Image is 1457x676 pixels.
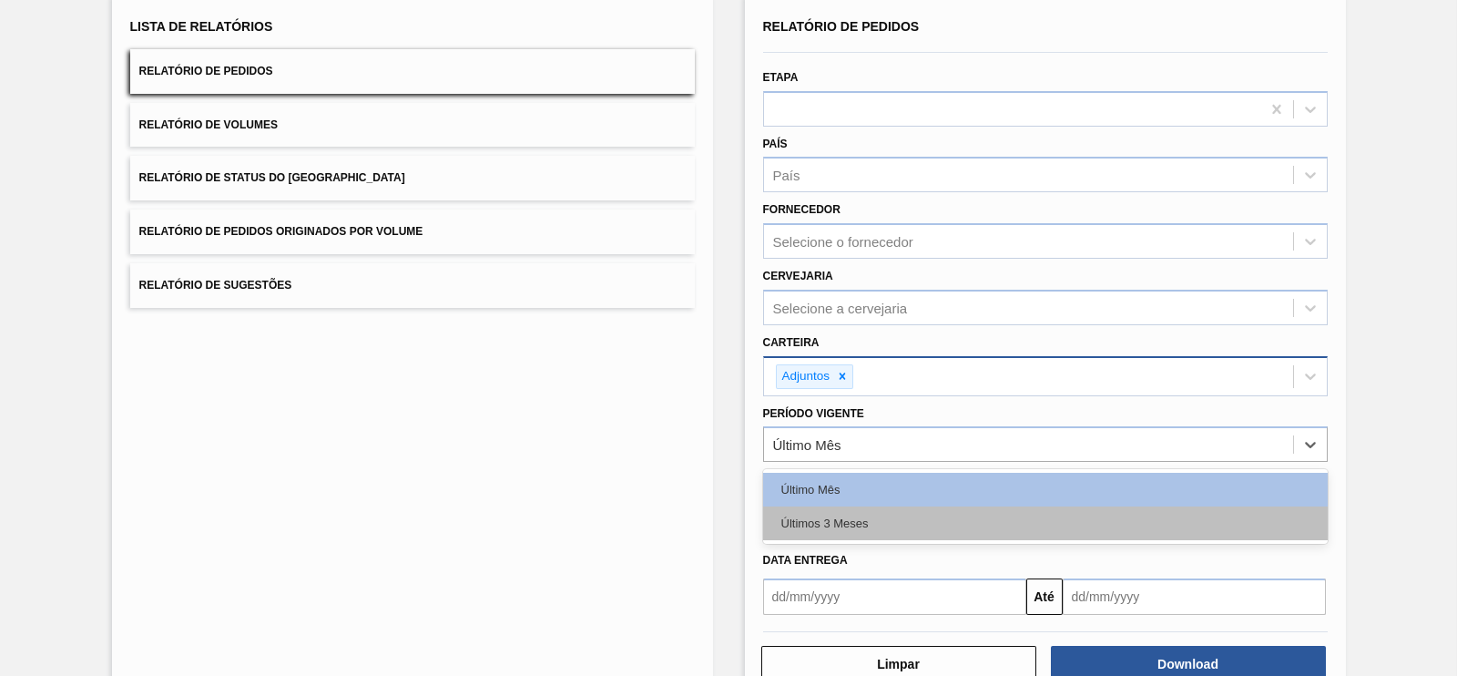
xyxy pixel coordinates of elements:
[1063,579,1326,615] input: dd/mm/yyyy
[130,156,695,200] button: Relatório de Status do [GEOGRAPHIC_DATA]
[139,65,273,77] span: Relatório de Pedidos
[139,225,423,238] span: Relatório de Pedidos Originados por Volume
[763,407,864,420] label: Período Vigente
[763,579,1026,615] input: dd/mm/yyyy
[763,203,841,216] label: Fornecedor
[763,507,1328,540] div: Últimos 3 Meses
[130,103,695,148] button: Relatório de Volumes
[130,263,695,308] button: Relatório de Sugestões
[763,270,833,282] label: Cervejaria
[130,210,695,254] button: Relatório de Pedidos Originados por Volume
[773,168,800,183] div: País
[139,279,292,292] span: Relatório de Sugestões
[777,365,833,388] div: Adjuntos
[139,171,405,184] span: Relatório de Status do [GEOGRAPHIC_DATA]
[1026,579,1063,615] button: Até
[139,118,278,131] span: Relatório de Volumes
[773,234,913,250] div: Selecione o fornecedor
[763,71,799,84] label: Etapa
[763,473,1328,507] div: Último Mês
[763,19,920,34] span: Relatório de Pedidos
[763,554,848,567] span: Data entrega
[763,336,820,349] label: Carteira
[773,437,841,453] div: Último Mês
[763,138,788,150] label: País
[773,300,908,315] div: Selecione a cervejaria
[130,19,273,34] span: Lista de Relatórios
[130,49,695,94] button: Relatório de Pedidos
